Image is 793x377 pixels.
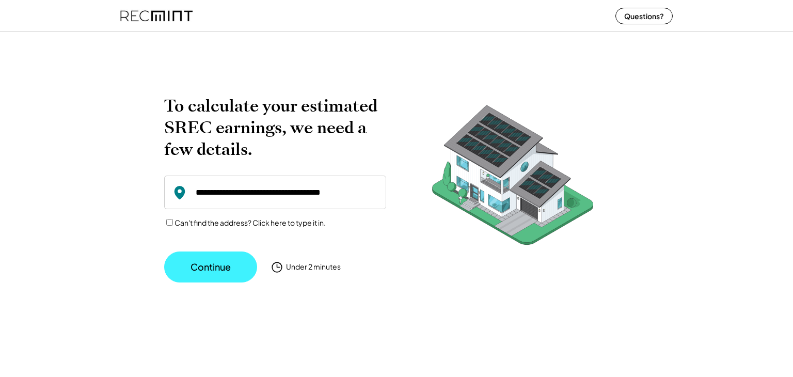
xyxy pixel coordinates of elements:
[412,95,613,261] img: RecMintArtboard%207.png
[615,8,673,24] button: Questions?
[286,262,341,272] div: Under 2 minutes
[164,252,257,282] button: Continue
[164,95,386,160] h2: To calculate your estimated SREC earnings, we need a few details.
[175,218,326,227] label: Can't find the address? Click here to type it in.
[120,2,193,29] img: recmint-logotype%403x%20%281%29.jpeg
